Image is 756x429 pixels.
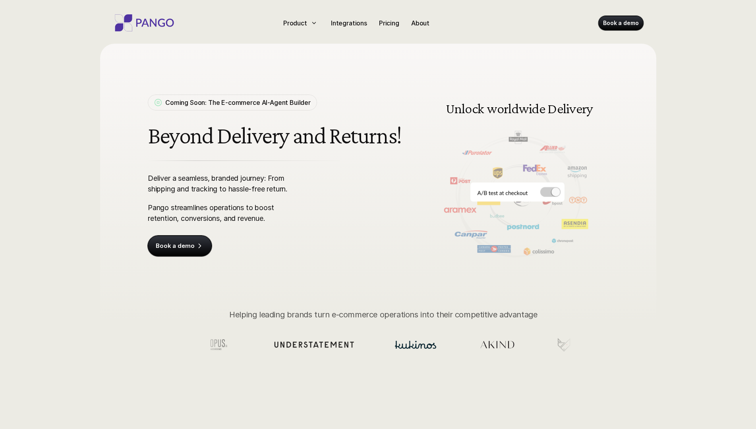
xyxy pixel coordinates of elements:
[156,242,194,250] p: Book a demo
[603,19,638,27] p: Book a demo
[379,18,399,28] p: Pricing
[589,170,601,182] button: Next
[589,170,601,182] img: Next Arrow
[444,101,595,116] h3: Unlock worldwide Delivery
[148,202,302,224] p: Pango streamlines operations to boost retention, conversions, and revenue.
[435,170,447,182] img: Back Arrow
[411,18,429,28] p: About
[283,18,307,28] p: Product
[148,173,302,194] p: Deliver a seamless, branded journey: From shipping and tracking to hassle-free return.
[376,17,402,29] a: Pricing
[148,236,212,256] a: Book a demo
[427,83,609,267] img: Delivery and shipping management software doing A/B testing at the checkout for different carrier...
[408,17,433,29] a: About
[331,18,367,28] p: Integrations
[598,16,643,30] a: Book a demo
[435,170,447,182] button: Previous
[148,122,404,149] h1: Beyond Delivery and Returns!
[165,98,311,107] p: Coming Soon: The E-commerce AI-Agent Builder
[328,17,370,29] a: Integrations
